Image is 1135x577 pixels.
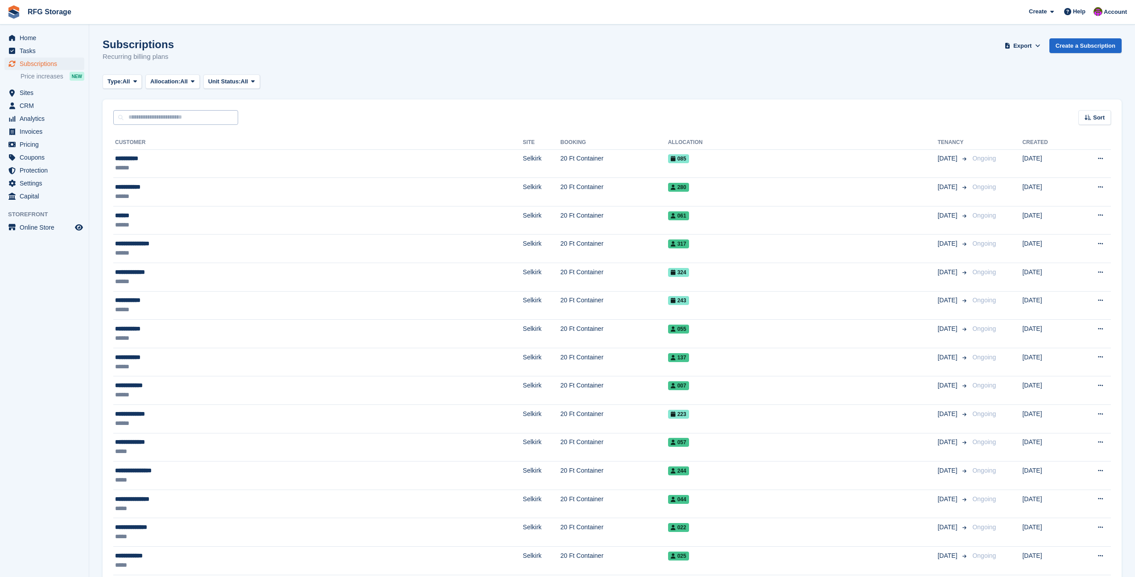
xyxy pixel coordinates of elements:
[668,552,689,561] span: 025
[561,547,668,575] td: 20 Ft Container
[937,523,959,532] span: [DATE]
[523,149,560,178] td: Selkirk
[561,178,668,206] td: 20 Ft Container
[103,38,174,50] h1: Subscriptions
[4,125,84,138] a: menu
[937,211,959,220] span: [DATE]
[972,240,996,247] span: Ongoing
[123,77,130,86] span: All
[20,99,73,112] span: CRM
[4,177,84,190] a: menu
[668,410,689,419] span: 223
[561,462,668,490] td: 20 Ft Container
[561,518,668,547] td: 20 Ft Container
[208,77,241,86] span: Unit Status:
[668,296,689,305] span: 243
[103,52,174,62] p: Recurring billing plans
[4,87,84,99] a: menu
[7,5,21,19] img: stora-icon-8386f47178a22dfd0bd8f6a31ec36ba5ce8667c1dd55bd0f319d3a0aa187defe.svg
[972,268,996,276] span: Ongoing
[668,136,938,150] th: Allocation
[523,291,560,320] td: Selkirk
[4,32,84,44] a: menu
[1013,41,1032,50] span: Export
[523,490,560,518] td: Selkirk
[523,433,560,462] td: Selkirk
[1022,405,1073,433] td: [DATE]
[21,72,63,81] span: Price increases
[523,235,560,263] td: Selkirk
[1104,8,1127,16] span: Account
[937,136,969,150] th: Tenancy
[180,77,188,86] span: All
[4,151,84,164] a: menu
[937,296,959,305] span: [DATE]
[20,112,73,125] span: Analytics
[972,325,996,332] span: Ongoing
[937,154,959,163] span: [DATE]
[561,320,668,348] td: 20 Ft Container
[937,381,959,390] span: [DATE]
[20,32,73,44] span: Home
[1022,433,1073,462] td: [DATE]
[937,324,959,334] span: [DATE]
[972,438,996,445] span: Ongoing
[8,210,89,219] span: Storefront
[668,353,689,362] span: 137
[4,112,84,125] a: menu
[1003,38,1042,53] button: Export
[523,376,560,405] td: Selkirk
[668,466,689,475] span: 244
[972,495,996,503] span: Ongoing
[561,376,668,405] td: 20 Ft Container
[561,206,668,235] td: 20 Ft Container
[523,462,560,490] td: Selkirk
[972,354,996,361] span: Ongoing
[1094,7,1102,16] img: Laura Lawson
[972,382,996,389] span: Ongoing
[103,74,142,89] button: Type: All
[972,467,996,474] span: Ongoing
[668,495,689,504] span: 044
[4,164,84,177] a: menu
[21,71,84,81] a: Price increases NEW
[668,239,689,248] span: 317
[1022,136,1073,150] th: Created
[937,353,959,362] span: [DATE]
[1022,320,1073,348] td: [DATE]
[972,523,996,531] span: Ongoing
[70,72,84,81] div: NEW
[937,495,959,504] span: [DATE]
[561,348,668,376] td: 20 Ft Container
[24,4,75,19] a: RFG Storage
[561,405,668,433] td: 20 Ft Container
[1073,7,1085,16] span: Help
[20,125,73,138] span: Invoices
[937,409,959,419] span: [DATE]
[972,410,996,417] span: Ongoing
[937,182,959,192] span: [DATE]
[937,466,959,475] span: [DATE]
[4,45,84,57] a: menu
[1093,113,1105,122] span: Sort
[668,268,689,277] span: 324
[1022,518,1073,547] td: [DATE]
[1022,178,1073,206] td: [DATE]
[668,154,689,163] span: 085
[20,138,73,151] span: Pricing
[4,221,84,234] a: menu
[203,74,260,89] button: Unit Status: All
[972,212,996,219] span: Ongoing
[113,136,523,150] th: Customer
[523,136,560,150] th: Site
[145,74,200,89] button: Allocation: All
[20,190,73,202] span: Capital
[561,291,668,320] td: 20 Ft Container
[668,183,689,192] span: 280
[561,136,668,150] th: Booking
[1022,376,1073,405] td: [DATE]
[150,77,180,86] span: Allocation:
[561,490,668,518] td: 20 Ft Container
[523,263,560,292] td: Selkirk
[1022,490,1073,518] td: [DATE]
